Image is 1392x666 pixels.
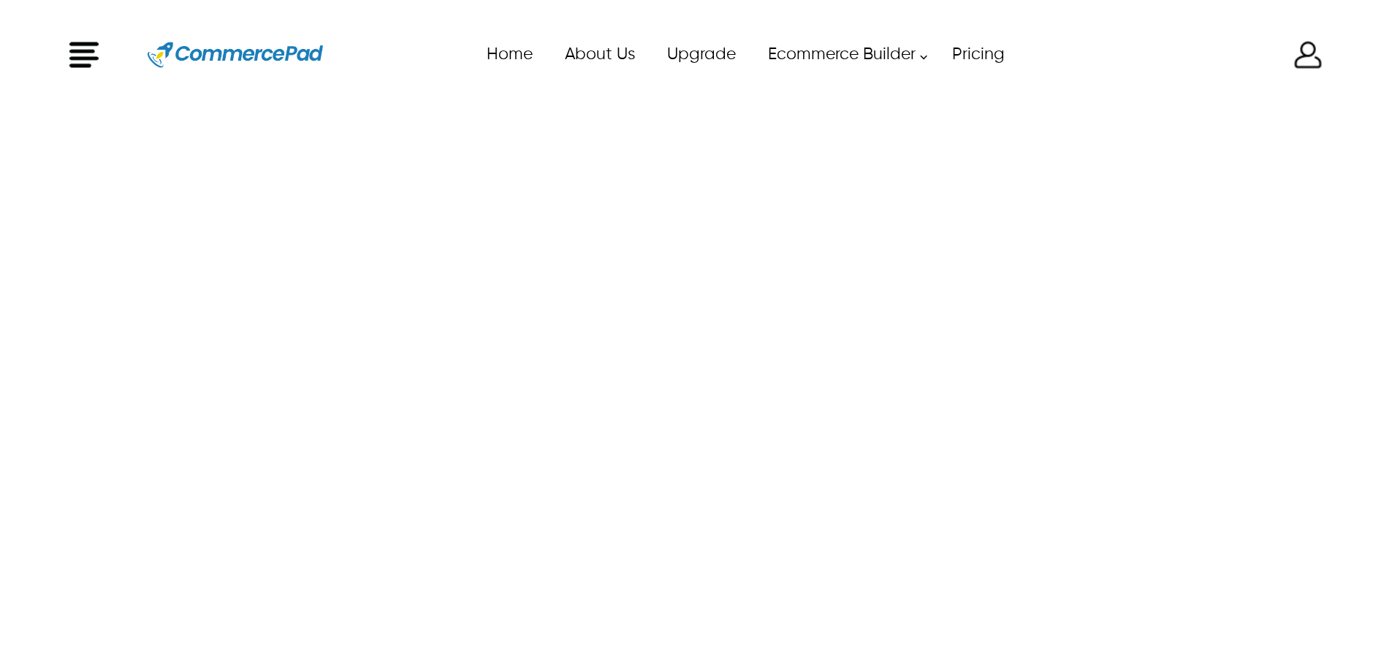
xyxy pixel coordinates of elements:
a: Home [470,38,548,71]
img: profile-header-menu-icon-v4 [1293,40,1323,69]
a: Pricing [935,38,1020,71]
img: hamburger-menu-icon-v4 [69,40,99,69]
a: Ecommerce Builder [751,38,935,71]
img: Website Logo for Commerce Pad [148,22,323,88]
a: Website Logo for Commerce Pad [135,22,335,88]
a: About Us [548,38,650,71]
a: Upgrade [650,38,751,71]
